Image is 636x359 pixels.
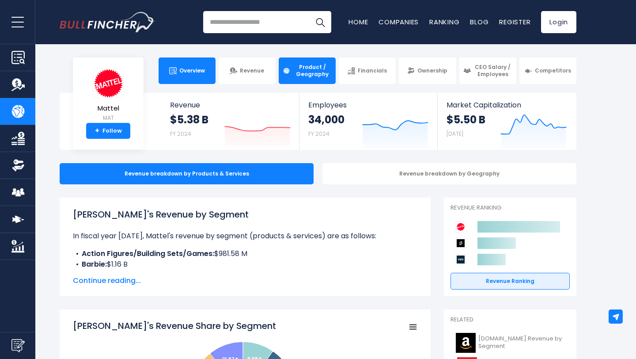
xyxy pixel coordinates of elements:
img: Ownership [11,159,25,172]
a: Employees 34,000 FY 2024 [299,93,437,150]
img: Mattel competitors logo [455,221,466,233]
b: Barbie: [82,259,107,269]
small: FY 2024 [308,130,329,137]
span: Market Capitalization [447,101,567,109]
span: Revenue [240,67,264,74]
strong: $5.38 B [170,113,208,126]
div: Revenue breakdown by Geography [322,163,576,184]
a: Competitors [519,57,576,84]
img: AMZN logo [456,333,476,353]
span: Ownership [417,67,447,74]
a: +Follow [86,123,130,139]
img: Peloton Interactive competitors logo [455,237,466,249]
a: Overview [159,57,216,84]
a: Login [541,11,576,33]
span: Mattel [93,105,124,112]
span: Revenue [170,101,291,109]
a: Market Capitalization $5.50 B [DATE] [438,93,575,150]
img: Bullfincher logo [60,12,155,32]
span: CEO Salary / Employees [473,64,512,77]
a: Revenue $5.38 B FY 2024 [161,93,299,150]
tspan: [PERSON_NAME]'s Revenue Share by Segment [73,320,276,332]
a: Home [348,17,368,27]
small: FY 2024 [170,130,191,137]
b: Action Figures/Building Sets/Games: [82,248,214,259]
p: Related [450,316,570,324]
a: Blog [470,17,488,27]
a: Companies [379,17,419,27]
span: Continue reading... [73,275,417,286]
h1: [PERSON_NAME]'s Revenue by Segment [73,208,417,221]
button: Search [309,11,331,33]
a: Financials [339,57,396,84]
a: Go to homepage [60,12,155,32]
strong: 34,000 [308,113,344,126]
div: Revenue breakdown by Products & Services [60,163,314,184]
a: Product / Geography [279,57,336,84]
a: Revenue [219,57,276,84]
p: In fiscal year [DATE], Mattel's revenue by segment (products & services) are as follows: [73,231,417,241]
a: [DOMAIN_NAME] Revenue by Segment [450,331,570,355]
a: Revenue Ranking [450,273,570,290]
span: Competitors [535,67,571,74]
small: MAT [93,114,124,122]
li: $1.16 B [73,259,417,270]
a: Ranking [429,17,459,27]
span: Overview [179,67,205,74]
p: Revenue Ranking [450,204,570,212]
span: [DOMAIN_NAME] Revenue by Segment [478,335,564,350]
a: Mattel MAT [92,68,124,123]
a: Register [499,17,530,27]
small: [DATE] [447,130,463,137]
img: YETI Holdings competitors logo [455,254,466,265]
a: Ownership [399,57,456,84]
span: Financials [358,67,387,74]
span: Product / Geography [293,64,332,77]
strong: $5.50 B [447,113,485,126]
a: CEO Salary / Employees [459,57,516,84]
li: $981.58 M [73,248,417,259]
span: Employees [308,101,428,109]
strong: + [95,127,99,135]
